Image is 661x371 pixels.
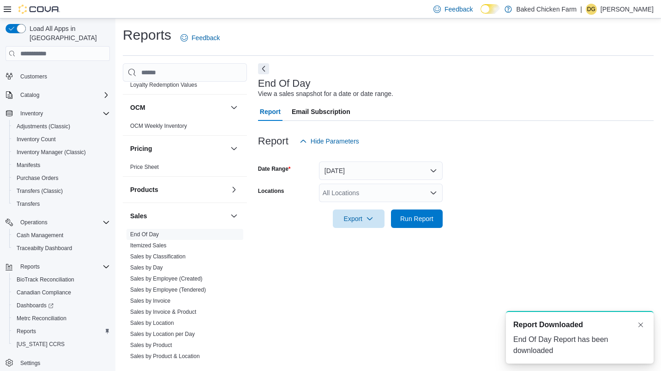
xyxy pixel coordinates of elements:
label: Locations [258,187,284,195]
span: Sales by Product [130,341,172,349]
span: Transfers (Classic) [13,185,110,197]
p: Baked Chicken Farm [517,4,577,15]
a: Transfers [13,198,43,209]
span: BioTrack Reconciliation [17,276,74,283]
span: Catalog [17,90,110,101]
span: BioTrack Reconciliation [13,274,110,285]
button: BioTrack Reconciliation [9,273,114,286]
span: Feedback [445,5,473,14]
a: Metrc Reconciliation [13,313,70,324]
a: Sales by Product [130,342,172,348]
button: Purchase Orders [9,172,114,185]
a: Price Sheet [130,164,159,170]
span: Itemized Sales [130,242,167,249]
button: OCM [228,102,240,113]
span: Purchase Orders [17,174,59,182]
button: Products [228,184,240,195]
span: Operations [17,217,110,228]
span: End Of Day [130,231,159,238]
span: Inventory [20,110,43,117]
button: Catalog [17,90,43,101]
span: Report [260,102,281,121]
a: Sales by Employee (Created) [130,275,203,282]
a: [US_STATE] CCRS [13,339,68,350]
span: Settings [17,357,110,369]
a: Sales by Location [130,320,174,326]
button: Sales [228,210,240,221]
span: Inventory Count [13,134,110,145]
button: Operations [17,217,51,228]
span: Manifests [17,162,40,169]
span: Run Report [400,214,433,223]
h1: Reports [123,26,171,44]
span: Catalog [20,91,39,99]
span: Load All Apps in [GEOGRAPHIC_DATA] [26,24,110,42]
span: Canadian Compliance [13,287,110,298]
span: Email Subscription [292,102,350,121]
a: Settings [17,358,44,369]
span: Settings [20,359,40,367]
button: Transfers [9,197,114,210]
button: Customers [2,69,114,83]
a: Transfers (Classic) [13,185,66,197]
button: Inventory Manager (Classic) [9,146,114,159]
a: Inventory Count [13,134,60,145]
button: Cash Management [9,229,114,242]
button: Adjustments (Classic) [9,120,114,133]
span: Export [338,209,379,228]
span: [US_STATE] CCRS [17,341,65,348]
a: Sales by Location per Day [130,331,195,337]
span: Sales by Invoice & Product [130,308,196,316]
a: Manifests [13,160,44,171]
span: Traceabilty Dashboard [17,245,72,252]
span: Transfers [13,198,110,209]
a: Canadian Compliance [13,287,75,298]
span: Sales by Employee (Tendered) [130,286,206,293]
button: Canadian Compliance [9,286,114,299]
span: Reports [13,326,110,337]
span: Sales by Product & Location [130,353,200,360]
button: Traceabilty Dashboard [9,242,114,255]
button: Inventory [2,107,114,120]
span: Sales by Location [130,319,174,327]
span: Manifests [13,160,110,171]
a: OCM Weekly Inventory [130,123,187,129]
label: Date Range [258,165,291,173]
button: Products [130,185,227,194]
span: Customers [20,73,47,80]
button: [US_STATE] CCRS [9,338,114,351]
span: Cash Management [17,232,63,239]
button: Metrc Reconciliation [9,312,114,325]
button: Pricing [228,143,240,154]
span: Inventory Count [17,136,56,143]
span: Inventory Manager (Classic) [13,147,110,158]
a: Reports [13,326,40,337]
span: Reports [17,261,110,272]
span: Transfers [17,200,40,208]
button: Inventory [17,108,47,119]
input: Dark Mode [481,4,500,14]
button: Catalog [2,89,114,102]
span: Canadian Compliance [17,289,71,296]
span: Sales by Invoice [130,297,170,305]
span: Adjustments (Classic) [17,123,70,130]
h3: OCM [130,103,145,112]
span: Metrc Reconciliation [17,315,66,322]
button: Transfers (Classic) [9,185,114,197]
a: Customers [17,71,51,82]
span: Reports [17,328,36,335]
span: Cash Management [13,230,110,241]
button: Reports [2,260,114,273]
span: DG [587,4,595,15]
a: Feedback [177,29,223,47]
button: Reports [9,325,114,338]
h3: End Of Day [258,78,311,89]
a: Sales by Classification [130,253,186,260]
span: Sales by Location per Day [130,330,195,338]
a: Loyalty Redemption Values [130,82,197,88]
p: | [580,4,582,15]
a: Inventory Manager (Classic) [13,147,90,158]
